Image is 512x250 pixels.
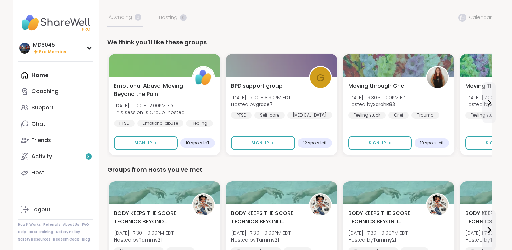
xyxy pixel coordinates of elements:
span: This session is Group-hosted [114,109,185,116]
span: Emotional Abuse: Moving Beyond the Pain [114,82,184,98]
span: Hosted by [348,101,408,108]
span: Hosted by [348,236,408,243]
a: Redeem Code [53,237,79,242]
a: Coaching [18,83,93,100]
a: Logout [18,202,93,218]
div: Feeling stuck [348,112,386,119]
div: Coaching [31,88,59,95]
div: Activity [31,153,52,160]
span: Hosted by [231,101,291,108]
img: Tammy21 [310,194,331,215]
a: Safety Policy [56,230,80,234]
div: Grief [388,112,409,119]
a: Support [18,100,93,116]
span: Hosted by [231,236,291,243]
div: MD6045 [33,41,67,49]
img: ShareWell Nav Logo [18,11,93,35]
a: How It Works [18,222,41,227]
span: Pro Member [39,49,67,55]
img: MD6045 [19,43,30,54]
div: Feeling stuck [465,112,503,119]
a: Activity3 [18,148,93,165]
button: Sign Up [348,136,412,150]
div: Support [31,104,54,111]
span: BODY KEEPS THE SCORE: TECHNICS BEYOND TRAUMA [231,209,302,226]
a: Host [18,165,93,181]
div: Host [31,169,44,176]
div: Chat [31,120,45,128]
span: Sign Up [251,140,269,146]
a: FAQ [82,222,89,227]
a: Help [18,230,26,234]
img: Tammy21 [427,194,448,215]
a: Safety Resources [18,237,50,242]
div: Self-care [254,112,285,119]
b: Tammy21 [139,236,162,243]
a: Blog [82,237,90,242]
button: Sign Up [231,136,295,150]
div: Logout [31,206,51,213]
img: SarahR83 [427,67,448,88]
div: Healing [186,120,213,127]
span: [DATE] | 7:30 - 9:00PM EDT [231,230,291,236]
span: BODY KEEPS THE SCORE: TECHNICS BEYOND TRAUMA [348,209,419,226]
b: Tammy21 [256,236,279,243]
span: [DATE] | 7:30 - 9:00PM EDT [114,230,174,236]
div: [MEDICAL_DATA] [287,112,332,119]
span: Hosted by [114,236,174,243]
div: Groups from Hosts you've met [107,165,492,174]
span: g [316,70,325,86]
div: PTSD [231,112,252,119]
a: Referrals [43,222,60,227]
img: Tammy21 [193,194,214,215]
span: 10 spots left [186,140,209,146]
div: PTSD [114,120,135,127]
span: 12 spots left [303,140,327,146]
button: Sign Up [114,136,178,150]
span: [DATE] | 7:30 - 9:00PM EDT [348,230,408,236]
span: Moving through Grief [348,82,406,90]
b: grace7 [256,101,273,108]
span: Sign Up [486,140,503,146]
span: [DATE] | 9:30 - 11:00PM EDT [348,94,408,101]
a: Host Training [29,230,53,234]
div: Trauma [411,112,439,119]
div: Friends [31,137,51,144]
span: 10 spots left [420,140,444,146]
b: SarahR83 [373,101,395,108]
span: BPD support group [231,82,283,90]
img: ShareWell [193,67,214,88]
span: [DATE] | 11:00 - 12:00PM EDT [114,102,185,109]
div: Emotional abuse [137,120,183,127]
div: We think you'll like these groups [107,38,492,47]
span: 3 [87,154,90,160]
span: Sign Up [369,140,386,146]
a: Friends [18,132,93,148]
a: About Us [63,222,79,227]
b: Tammy21 [373,236,396,243]
a: Chat [18,116,93,132]
span: [DATE] | 7:00 - 8:30PM EDT [231,94,291,101]
span: BODY KEEPS THE SCORE: TECHNICS BEYOND TRAUMA [114,209,184,226]
span: Sign Up [134,140,152,146]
